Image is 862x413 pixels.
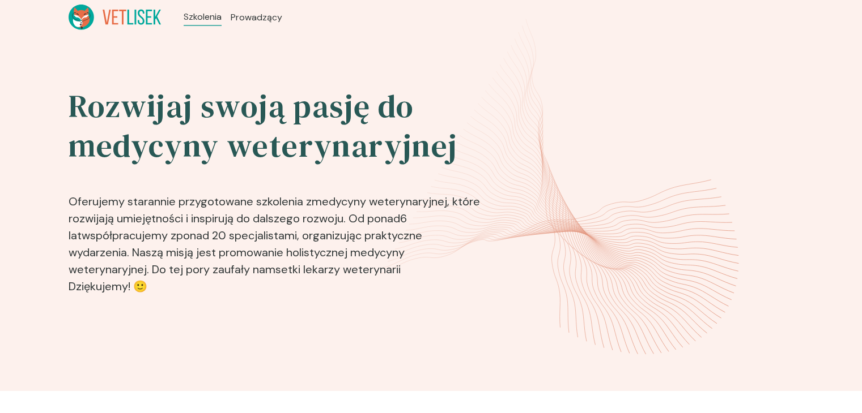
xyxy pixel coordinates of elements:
[176,228,297,243] b: ponad 20 specjalistami
[69,87,482,166] h2: Rozwijaj swoją pasję do medycyny weterynaryjnej
[490,80,765,304] img: eventsPhotosRoll2.png
[231,11,282,24] a: Prowadzący
[69,175,482,299] p: Oferujemy starannie przygotowane szkolenia z , które rozwijają umiejętności i inspirują do dalsze...
[312,194,447,209] b: medycyny weterynaryjnej
[275,262,401,277] b: setki lekarzy weterynarii
[184,10,222,24] a: Szkolenia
